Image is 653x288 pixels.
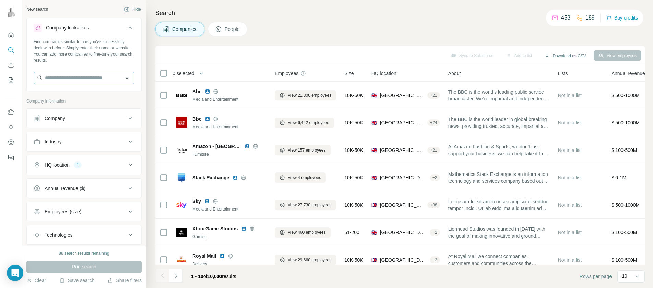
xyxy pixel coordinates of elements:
div: 88 search results remaining [59,250,109,256]
span: Not in a list [558,230,582,235]
span: Not in a list [558,202,582,208]
span: The BBC is the world leader in global breaking news, providing trusted, accurate, impartial and i... [448,116,550,130]
div: Delivery [192,261,266,267]
span: 10K-50K [344,92,363,99]
div: Media and Entertainment [192,96,266,103]
button: Feedback [5,151,16,164]
div: Company lookalikes [46,24,89,31]
button: Use Surfe on LinkedIn [5,106,16,118]
img: LinkedIn logo [219,253,225,259]
button: Quick start [5,29,16,41]
div: + 24 [427,120,440,126]
div: Furniture [192,151,266,157]
span: View 21,300 employees [288,92,331,98]
span: Size [344,70,354,77]
button: Clear [26,277,46,284]
button: View 27,730 employees [275,200,336,210]
button: View 460 employees [275,227,331,238]
span: View 460 employees [288,229,326,236]
button: Search [5,44,16,56]
span: results [191,274,236,279]
span: 51-200 [344,229,359,236]
div: + 2 [430,175,440,181]
span: Xbox Game Studios [192,225,238,232]
img: Avatar [5,7,16,18]
span: $ 500-1000M [612,120,640,125]
button: Technologies [27,227,141,243]
span: [GEOGRAPHIC_DATA], [GEOGRAPHIC_DATA] [380,174,427,181]
button: View 4 employees [275,172,326,183]
span: $ 100-500M [612,147,637,153]
div: Find companies similar to one you've successfully dealt with before. Simply enter their name or w... [34,39,134,63]
span: Lists [558,70,568,77]
button: Company lookalikes [27,20,141,39]
p: 189 [585,14,595,22]
span: At Royal Mail we connect companies, customers and communities across the [GEOGRAPHIC_DATA], deliv... [448,253,550,267]
span: Stack Exchange [192,174,229,181]
div: + 21 [427,147,440,153]
div: Open Intercom Messenger [7,265,23,281]
span: Annual revenue [612,70,645,77]
div: Employees (size) [45,208,81,215]
span: Companies [172,26,197,33]
span: Employees [275,70,298,77]
div: Media and Entertainment [192,124,266,130]
button: Annual revenue ($) [27,180,141,196]
span: 10K-50K [344,147,363,154]
span: Not in a list [558,93,582,98]
button: View 21,300 employees [275,90,336,100]
span: of [203,274,207,279]
span: Not in a list [558,257,582,263]
button: View 29,660 employees [275,255,336,265]
span: 10K-50K [344,119,363,126]
div: + 2 [430,229,440,236]
button: Download as CSV [539,51,591,61]
p: 10 [622,273,627,279]
span: 0 selected [173,70,194,77]
button: My lists [5,74,16,86]
span: [GEOGRAPHIC_DATA], [GEOGRAPHIC_DATA]|[GEOGRAPHIC_DATA]|[GEOGRAPHIC_DATA] ([GEOGRAPHIC_DATA])|[GEO... [380,202,425,208]
span: The BBC is the world’s leading public service broadcaster. We’re impartial and independent, and e... [448,88,550,102]
span: At Amazon Fashion & Sports, we don't just support your business, we can help take it to the next ... [448,143,550,157]
h4: Search [155,8,645,18]
span: $ 100-500M [612,257,637,263]
span: Sky [192,198,201,205]
button: Company [27,110,141,127]
button: Employees (size) [27,203,141,220]
p: Company information [26,98,142,104]
button: Industry [27,133,141,150]
span: 10,000 [207,274,222,279]
span: Lor ipsumdol sit ametconsec adipisci el seddoe tempor Incidi. Ut lab etdol ma aliquaenim ad mi, v... [448,198,550,212]
img: LinkedIn logo [204,199,210,204]
img: Logo of Stack Exchange [176,172,187,183]
img: Logo of Amazon - UK [176,145,187,156]
img: Logo of Xbox Game Studios [176,227,187,238]
img: Logo of Bbc [176,117,187,128]
button: Share filters [108,277,142,284]
span: 10K-50K [344,174,363,181]
div: New search [26,6,48,12]
span: [GEOGRAPHIC_DATA], [GEOGRAPHIC_DATA] [380,92,425,99]
button: Navigate to next page [169,269,183,283]
div: Industry [45,138,62,145]
div: Company [45,115,65,122]
span: [GEOGRAPHIC_DATA], [GEOGRAPHIC_DATA], [GEOGRAPHIC_DATA] [380,229,427,236]
span: 🇬🇧 [371,256,377,263]
span: Royal Mail [192,253,216,260]
div: + 2 [430,257,440,263]
span: $ 0-1M [612,175,627,180]
img: LinkedIn logo [233,175,238,180]
button: Hide [119,4,146,14]
span: 1 - 10 [191,274,203,279]
span: 10K-50K [344,202,363,208]
span: Bbc [192,88,201,95]
button: Buy credits [606,13,638,23]
span: View 4 employees [288,175,321,181]
div: Annual revenue ($) [45,185,85,192]
span: HQ location [371,70,396,77]
div: Gaming [192,233,266,240]
span: Lionhead Studios was founded in [DATE] with the goal of making innovative and ground breaking gam... [448,226,550,239]
div: HQ location [45,161,70,168]
span: 🇬🇧 [371,147,377,154]
span: View 29,660 employees [288,257,331,263]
